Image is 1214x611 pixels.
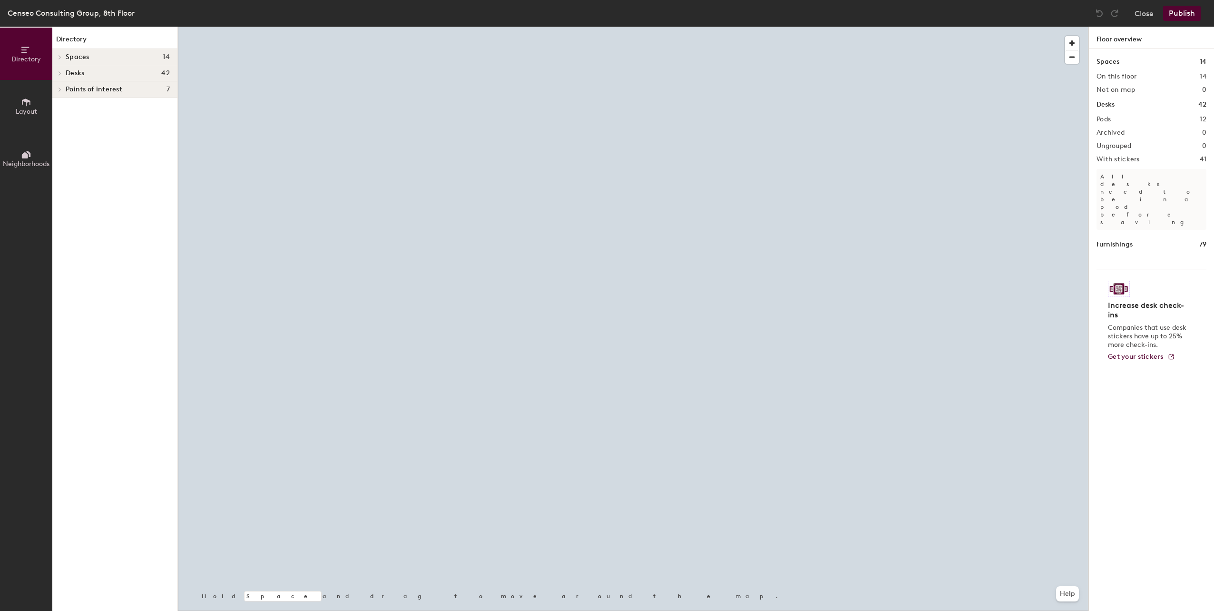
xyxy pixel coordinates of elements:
[1135,6,1154,21] button: Close
[1108,353,1164,361] span: Get your stickers
[52,34,177,49] h1: Directory
[1097,169,1206,230] p: All desks need to be in a pod before saving
[1202,86,1206,94] h2: 0
[1108,353,1175,361] a: Get your stickers
[16,108,37,116] span: Layout
[1097,99,1115,110] h1: Desks
[1056,586,1079,601] button: Help
[1108,301,1189,320] h4: Increase desk check-ins
[1200,156,1206,163] h2: 41
[66,69,84,77] span: Desks
[1108,324,1189,349] p: Companies that use desk stickers have up to 25% more check-ins.
[1089,27,1214,49] h1: Floor overview
[161,69,170,77] span: 42
[163,53,170,61] span: 14
[1200,116,1206,123] h2: 12
[1097,116,1111,123] h2: Pods
[1200,73,1206,80] h2: 14
[1097,73,1137,80] h2: On this floor
[1097,142,1132,150] h2: Ungrouped
[8,7,135,19] div: Censeo Consulting Group, 8th Floor
[1095,9,1104,18] img: Undo
[1202,142,1206,150] h2: 0
[1198,99,1206,110] h1: 42
[1097,156,1140,163] h2: With stickers
[1200,57,1206,67] h1: 14
[11,55,41,63] span: Directory
[66,86,122,93] span: Points of interest
[1097,86,1135,94] h2: Not on map
[3,160,49,168] span: Neighborhoods
[1097,57,1119,67] h1: Spaces
[1097,239,1133,250] h1: Furnishings
[1199,239,1206,250] h1: 79
[166,86,170,93] span: 7
[1108,281,1130,297] img: Sticker logo
[1202,129,1206,137] h2: 0
[1110,9,1119,18] img: Redo
[1163,6,1201,21] button: Publish
[1097,129,1125,137] h2: Archived
[66,53,89,61] span: Spaces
